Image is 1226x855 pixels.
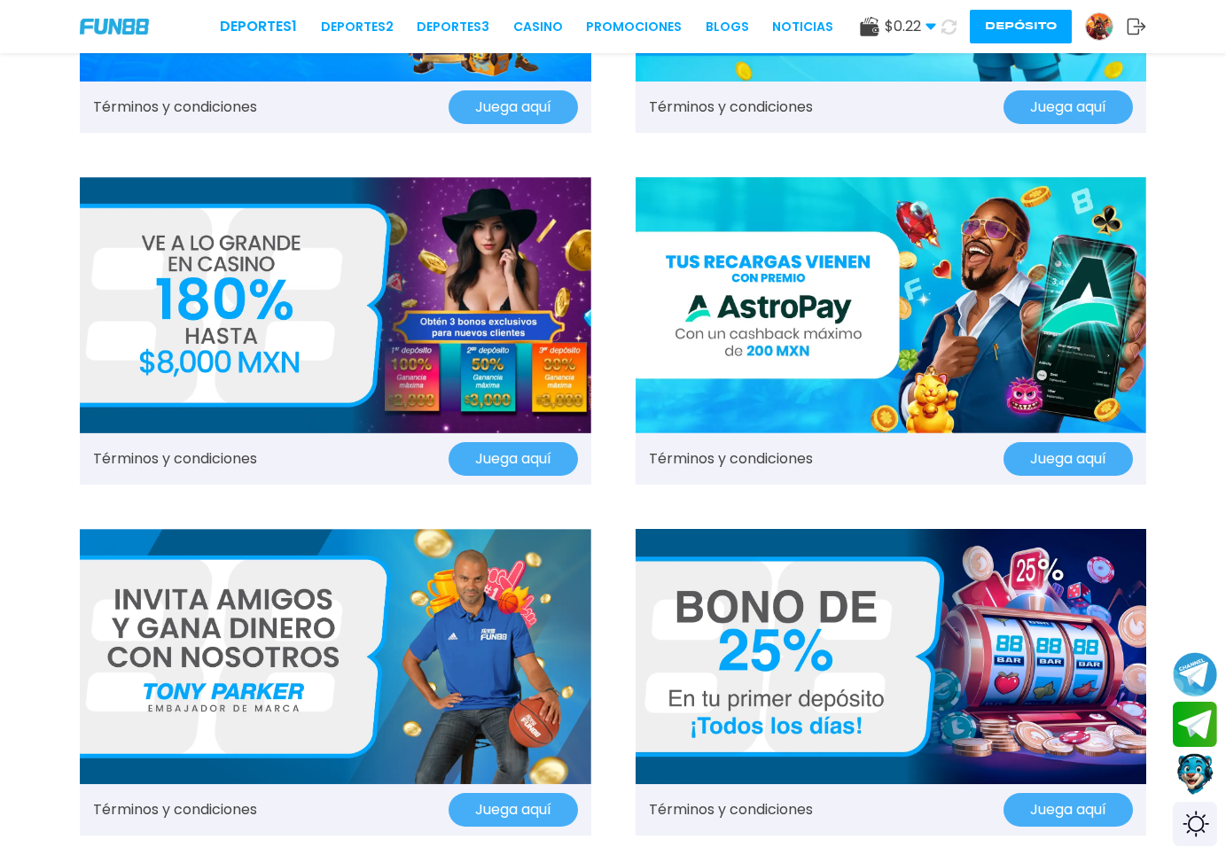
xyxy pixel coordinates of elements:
div: Switch theme [1173,802,1217,846]
button: Juega aquí [449,90,578,124]
a: Deportes3 [417,18,489,36]
button: Juega aquí [1003,793,1133,827]
img: Avatar [1086,13,1113,40]
button: Contact customer service [1173,751,1217,797]
a: Términos y condiciones [93,799,257,820]
button: Depósito [970,10,1072,43]
a: Promociones [586,18,682,36]
a: Términos y condiciones [649,448,813,470]
span: $ 0.22 [885,16,936,37]
img: Company Logo [80,19,149,34]
button: Juega aquí [449,793,578,827]
a: NOTICIAS [772,18,833,36]
a: Avatar [1085,12,1127,41]
img: Promo Banner [636,177,1147,432]
a: CASINO [513,18,563,36]
img: Promo Banner [80,177,591,432]
a: Términos y condiciones [649,799,813,820]
a: Deportes2 [321,18,394,36]
a: Términos y condiciones [649,97,813,118]
button: Join telegram [1173,702,1217,748]
button: Juega aquí [449,442,578,476]
a: Términos y condiciones [93,97,257,118]
a: BLOGS [706,18,749,36]
button: Juega aquí [1003,442,1133,476]
img: Promo Banner [80,529,591,784]
button: Join telegram channel [1173,651,1217,697]
a: Términos y condiciones [93,448,257,470]
a: Deportes1 [220,16,297,37]
img: Promo Banner [636,529,1147,784]
button: Juega aquí [1003,90,1133,124]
